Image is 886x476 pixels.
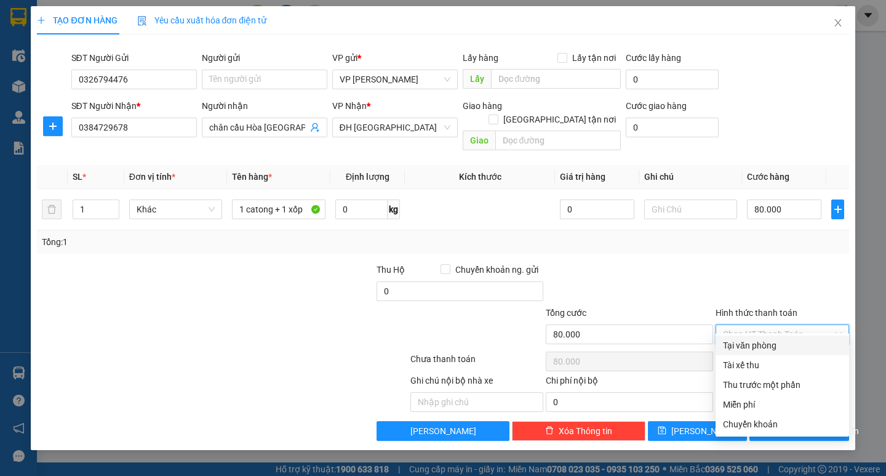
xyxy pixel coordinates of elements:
input: Cước lấy hàng [626,70,719,89]
span: Giao hàng [463,101,502,111]
span: Tên hàng [232,172,272,182]
button: [PERSON_NAME] [377,421,510,441]
div: Người gửi [202,51,327,65]
label: Cước giao hàng [626,101,687,111]
label: Cước lấy hàng [626,53,681,63]
span: Khác [137,200,215,219]
input: VD: Bàn, Ghế [232,200,325,219]
span: kg [388,200,400,219]
div: Ghi chú nội bộ nhà xe [410,374,544,392]
div: Chưa thanh toán [409,352,545,374]
span: Tổng cước [546,308,586,318]
input: Dọc đường [495,131,621,150]
div: Chuyển khoản [723,418,842,431]
span: TẠO ĐƠN HÀNG [37,15,117,25]
div: Chi phí nội bộ [546,374,713,392]
div: Thu trước một phần [723,378,842,392]
div: SĐT Người Gửi [71,51,197,65]
span: Yêu cầu xuất hóa đơn điện tử [137,15,267,25]
span: VP Nhận [332,101,367,111]
span: SL [73,172,82,182]
span: Thu Hộ [377,265,405,275]
span: VP Trần Bình [340,70,450,89]
label: Hình thức thanh toán [716,308,797,318]
span: Kích thước [459,172,501,182]
div: Người nhận [202,99,327,113]
div: VP gửi [332,51,458,65]
span: Cước hàng [747,172,789,182]
button: delete [42,200,62,219]
th: Ghi chú [639,165,742,189]
img: icon [137,16,147,26]
span: plus [37,16,46,25]
span: delete [545,426,554,436]
span: Lấy hàng [463,53,498,63]
span: Đơn vị tính [129,172,175,182]
span: plus [44,121,62,131]
span: ĐH Tân Bình [340,118,450,137]
div: Tại văn phòng [723,339,842,352]
span: Lấy tận nơi [567,51,621,65]
span: close [833,18,843,28]
div: Tài xế thu [723,358,842,372]
span: user-add [310,123,320,132]
span: [GEOGRAPHIC_DATA] tận nơi [498,113,621,126]
input: Ghi Chú [644,200,737,219]
div: Miễn phí [723,398,842,411]
input: Dọc đường [491,69,621,89]
input: Nhập ghi chú [410,392,544,412]
button: save[PERSON_NAME] [648,421,747,441]
span: Giao [463,131,495,150]
button: Close [821,6,855,41]
span: Giá trị hàng [560,172,605,182]
input: Cước giao hàng [626,118,719,137]
span: Chuyển khoản ng. gửi [450,263,543,276]
span: save [658,426,666,436]
button: plus [831,200,844,219]
button: deleteXóa Thông tin [512,421,645,441]
div: Tổng: 1 [42,235,343,249]
span: Xóa Thông tin [559,424,612,438]
span: [PERSON_NAME] [410,424,476,438]
span: plus [832,204,843,214]
span: Lấy [463,69,491,89]
button: plus [43,116,63,136]
span: Định lượng [346,172,389,182]
span: [PERSON_NAME] [671,424,737,438]
div: SĐT Người Nhận [71,99,197,113]
input: 0 [560,200,634,219]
